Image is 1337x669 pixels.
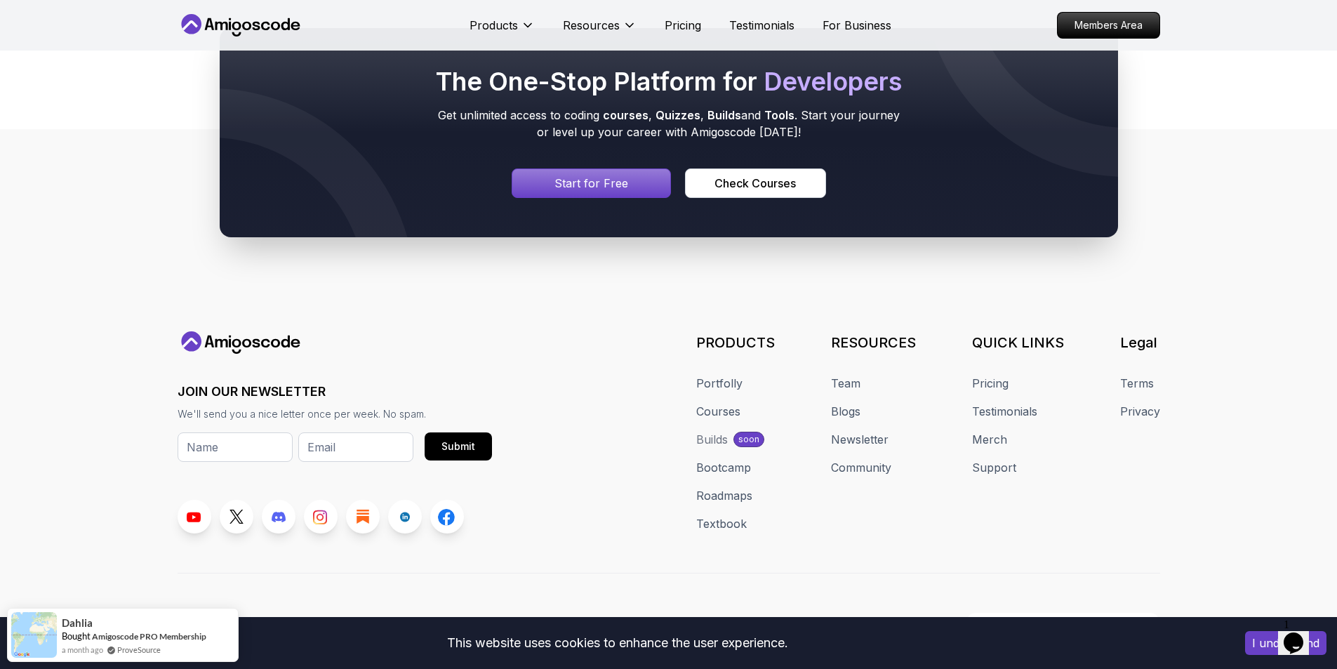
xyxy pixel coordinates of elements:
span: Builds [707,108,741,122]
span: Tools [764,108,794,122]
button: Check Courses [685,168,825,198]
p: Members Area [1058,13,1159,38]
span: 👋 [280,614,295,632]
a: Signin page [512,168,672,198]
span: Developers [764,66,902,97]
h3: Legal [1120,333,1160,352]
a: Testimonials [729,17,794,34]
a: Pricing [665,17,701,34]
a: Amigoscode PRO Membership [92,631,206,642]
a: Newsletter [831,431,889,448]
a: Privacy [1120,403,1160,420]
button: Resources [563,17,637,45]
a: Support [972,459,1016,476]
button: Products [470,17,535,45]
p: © 2025 Amigoscode. All rights reserved. [528,615,733,632]
a: Team [831,375,860,392]
button: Submit [425,432,492,461]
div: Builds [696,431,728,448]
span: Bought [62,630,91,642]
p: Products [470,17,518,34]
button: Accept cookies [1245,631,1326,655]
a: Blogs [831,403,860,420]
p: Get unlimited access to coding , , and . Start your journey or level up your career with Amigosco... [433,107,905,140]
span: courses [603,108,648,122]
a: Pricing [972,375,1009,392]
a: Testimonials [972,403,1037,420]
a: ProveSource [117,644,161,656]
span: Dahlia [62,617,93,629]
a: Merch [972,431,1007,448]
a: Members Area [1057,12,1160,39]
a: Instagram link [304,500,338,534]
h2: The One-Stop Platform for [433,67,905,95]
a: Twitter link [220,500,253,534]
a: Community [831,459,891,476]
span: a month ago [62,644,103,656]
p: Resources [563,17,620,34]
input: Email [298,432,413,462]
a: Roadmaps [696,487,752,504]
h3: JOIN OUR NEWSLETTER [178,382,492,402]
a: Youtube link [178,500,211,534]
a: Bootcamp [696,459,751,476]
img: provesource social proof notification image [11,612,57,658]
a: Discord link [262,500,295,534]
a: For Business [823,17,891,34]
a: [EMAIL_ADDRESS][DOMAIN_NAME] [966,613,1160,634]
a: Textbook [696,515,747,532]
a: Courses [696,403,740,420]
div: This website uses cookies to enhance the user experience. [11,628,1224,658]
iframe: chat widget [1278,613,1323,655]
h3: QUICK LINKS [972,333,1064,352]
p: [EMAIL_ADDRESS][DOMAIN_NAME] [989,616,1151,630]
p: Start for Free [554,175,628,192]
a: LinkedIn link [388,500,422,534]
p: Assalamualaikum [178,615,295,632]
div: Check Courses [714,175,796,192]
h3: PRODUCTS [696,333,775,352]
div: Submit [441,439,475,453]
a: Portfolly [696,375,743,392]
p: soon [738,434,759,445]
h3: RESOURCES [831,333,916,352]
a: Blog link [346,500,380,534]
input: Name [178,432,293,462]
a: Courses page [685,168,825,198]
span: Quizzes [656,108,700,122]
a: Terms [1120,375,1154,392]
a: Facebook link [430,500,464,534]
p: We'll send you a nice letter once per week. No spam. [178,407,492,421]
